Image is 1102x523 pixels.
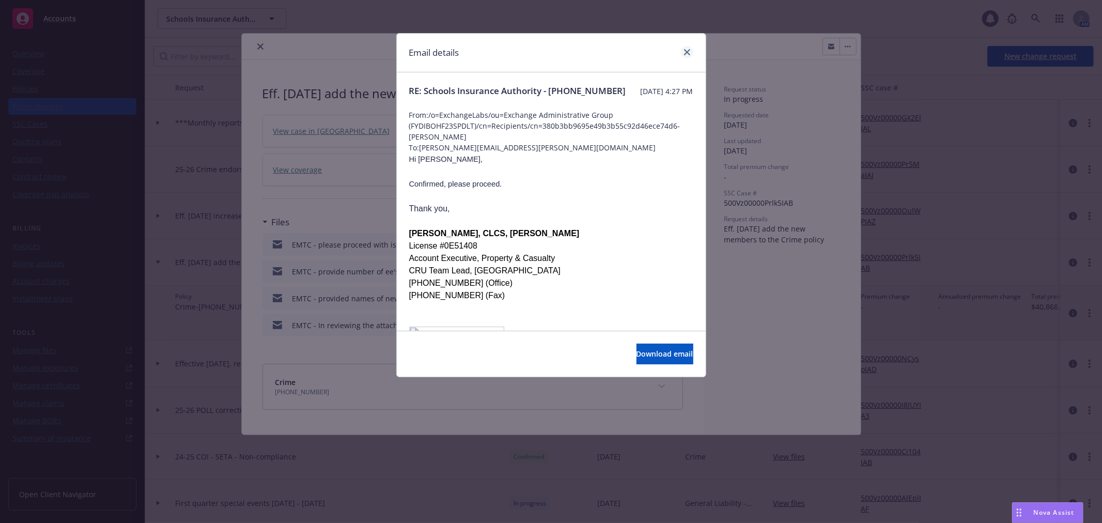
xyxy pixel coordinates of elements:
span: [PHONE_NUMBER] (Office) [409,279,513,287]
span: Account Executive, Property & Casualty [409,254,555,263]
button: Download email [637,344,693,364]
span: [PHONE_NUMBER] (Fax) [409,291,505,300]
div: Drag to move [1013,503,1026,522]
span: Nova Assist [1034,508,1075,517]
img: image001.png@01DC0861.091FEF50 [409,327,505,344]
button: Nova Assist [1012,502,1083,523]
span: License #0E51408 [409,241,478,250]
span: CRU Team Lead, [GEOGRAPHIC_DATA] [409,266,561,275]
span: Download email [637,349,693,359]
span: [PERSON_NAME], CLCS, [PERSON_NAME] [409,229,580,238]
